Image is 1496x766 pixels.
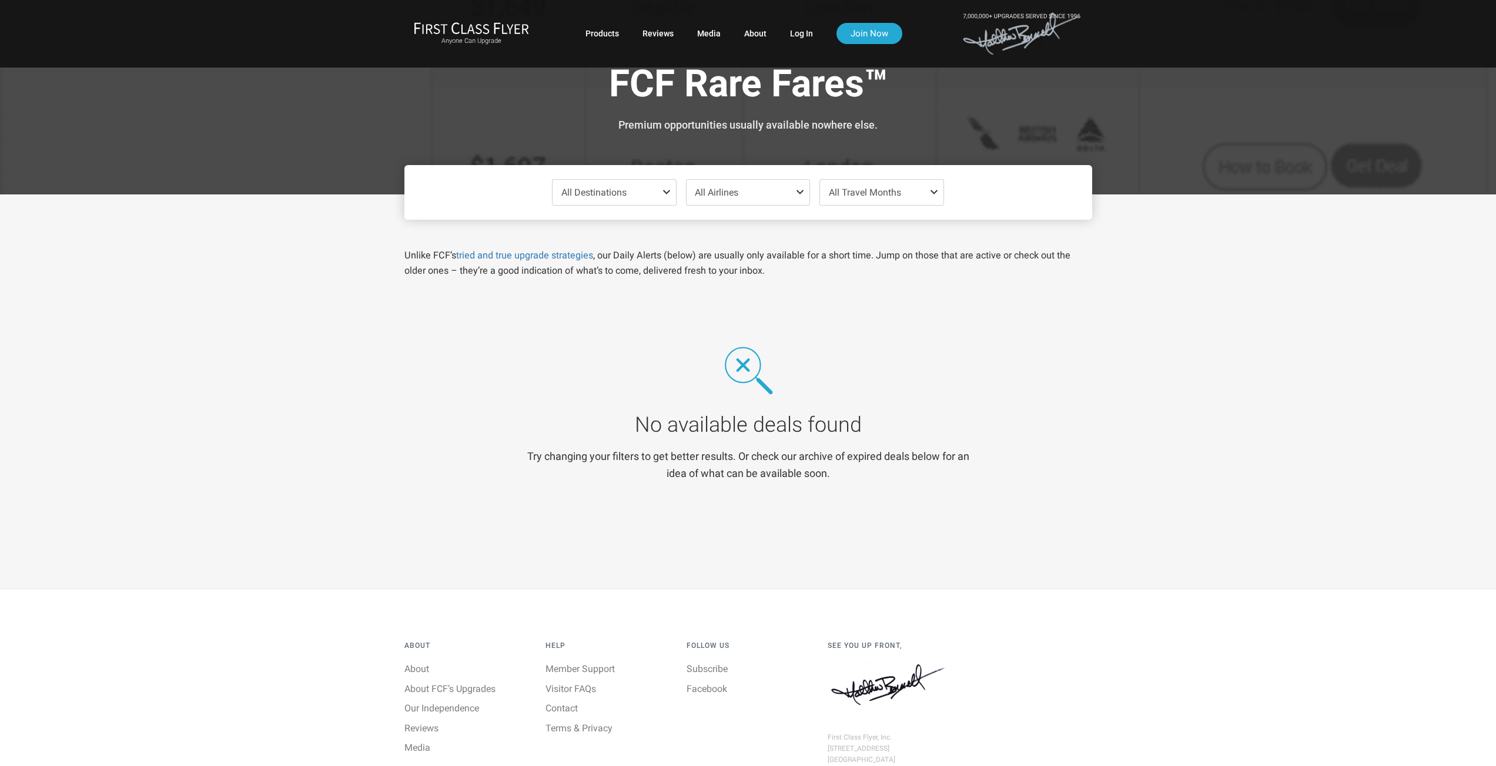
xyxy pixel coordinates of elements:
[404,703,479,714] a: Our Independence
[545,703,578,714] a: Contact
[404,683,496,694] a: About FCF’s Upgrades
[523,448,974,482] p: Try changing your filters to get better results. Or check our archive of expired deals below for ...
[545,663,615,674] a: Member Support
[413,119,1083,131] h3: Premium opportunities usually available nowhere else.
[687,663,728,674] a: Subscribe
[404,663,429,674] a: About
[414,22,529,34] img: First Class Flyer
[404,642,528,650] h4: About
[687,683,727,694] a: Facebook
[697,23,721,44] a: Media
[404,723,439,734] a: Reviews
[829,187,901,198] span: All Travel Months
[744,23,767,44] a: About
[687,642,810,650] h4: Follow Us
[545,642,669,650] h4: Help
[561,187,627,198] span: All Destinations
[414,22,529,45] a: First Class FlyerAnyone Can Upgrade
[545,723,613,734] a: Terms & Privacy
[585,23,619,44] a: Products
[413,63,1083,109] h1: FCF Rare Fares™
[404,248,1092,278] p: Unlike FCF’s , our Daily Alerts (below) are usually only available for a short time. Jump on thos...
[828,642,951,650] h4: See You Up Front,
[456,250,593,261] a: tried and true upgrade strategies
[695,187,738,198] span: All Airlines
[523,414,974,437] h2: No available deals found
[414,37,529,45] small: Anyone Can Upgrade
[828,732,951,743] div: First Class Flyer, Inc.
[828,661,951,708] img: Matthew J. Bennett
[790,23,813,44] a: Log In
[545,683,596,694] a: Visitor FAQs
[404,742,430,753] a: Media
[836,23,902,44] a: Join Now
[642,23,674,44] a: Reviews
